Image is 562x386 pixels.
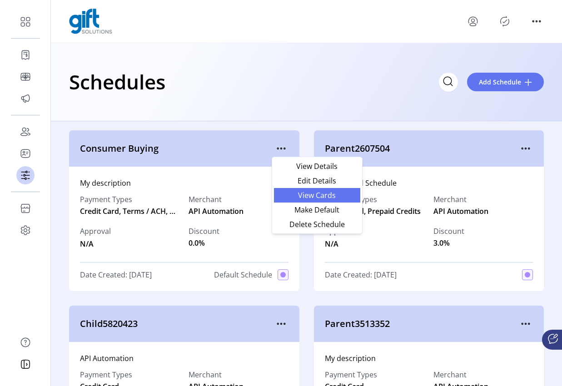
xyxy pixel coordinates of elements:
img: logo [69,9,112,34]
input: Search [439,73,458,92]
label: Payment Types [80,369,132,380]
span: N/A [325,237,356,249]
label: Payment Types [80,194,179,205]
button: Publisher Panel [497,14,512,29]
span: 3.0% [433,238,450,248]
li: View Cards [274,188,360,203]
button: menu [518,141,533,156]
div: API Automation [80,353,288,364]
span: View Details [279,163,355,170]
li: Edit Details [274,173,360,188]
div: Automated Schedule [325,178,533,188]
span: API Automation [189,206,244,217]
h1: Schedules [69,66,165,98]
span: Parent3513352 [325,317,519,331]
label: Discount [189,226,219,237]
li: Make Default [274,203,360,217]
span: Date Created: [DATE] [80,269,152,280]
span: Date Created: [DATE] [325,269,397,280]
button: Add Schedule [467,73,544,91]
li: View Details [274,159,360,173]
span: Edit Details [279,177,355,184]
span: Credit Card, Prepaid Credits [325,206,424,217]
li: Delete Schedule [274,217,360,232]
div: My description [80,178,288,188]
span: Make Default [279,206,355,213]
button: menu [274,141,288,156]
span: Default Schedule [214,269,272,280]
span: Approval [80,226,111,237]
span: Credit Card, Terms / ACH, Apple Pay [80,206,179,217]
span: View Cards [279,192,355,199]
div: My description [325,353,533,364]
span: Parent2607504 [325,142,519,155]
span: Delete Schedule [279,221,355,228]
label: Merchant [433,369,488,380]
label: Merchant [189,369,244,380]
label: Discount [433,226,464,237]
button: menu [518,317,533,331]
label: Payment Types [325,369,377,380]
label: Merchant [189,194,244,205]
span: API Automation [433,206,488,217]
span: Consumer Buying [80,142,274,155]
label: Merchant [433,194,488,205]
span: Child5820423 [80,317,274,331]
label: Payment Types [325,194,424,205]
span: 0.0% [189,238,205,248]
button: menu [466,14,480,29]
span: Add Schedule [479,77,521,87]
button: menu [529,14,544,29]
button: menu [274,317,288,331]
span: N/A [80,237,111,249]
